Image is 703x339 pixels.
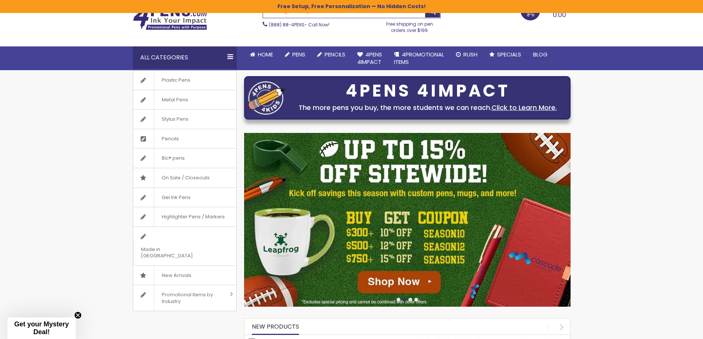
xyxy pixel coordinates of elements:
[378,18,441,33] div: Free shipping on pen orders over $199
[154,168,217,188] span: On Sale / Closeouts
[133,90,236,110] a: Metal Pens
[351,46,388,71] a: 4Pens4impact
[133,129,236,149] a: Pencils
[269,22,329,28] span: - Call Now!
[258,50,273,58] span: Home
[154,110,196,129] span: Stylus Pens
[325,50,345,58] span: Pencils
[133,149,236,168] a: Bic® pens
[133,240,218,265] span: Made in [GEOGRAPHIC_DATA]
[154,90,196,110] span: Metal Pens
[154,285,227,311] span: Promotional Items by Industry
[133,207,236,226] a: Highlighter Pens / Markers
[252,322,299,331] span: New Products
[289,83,566,99] div: 4PENS 4IMPACT
[154,207,232,226] span: Highlighter Pens / Markers
[133,227,236,265] a: Made in [GEOGRAPHIC_DATA]
[133,6,207,30] img: 4Pens Custom Pens and Promotional Products
[154,188,198,207] span: Gel Ink Pens
[7,317,76,339] div: Get your Mystery Deal!Close teaser
[133,188,236,207] a: Gel Ink Pens
[394,50,444,66] span: 4PROMOTIONAL ITEMS
[133,168,236,188] a: On Sale / Closeouts
[154,71,198,90] span: Plastic Pens
[133,46,237,69] div: All Categories
[483,46,527,63] a: Specials
[492,103,557,112] a: Click to Learn More.
[269,22,305,28] a: (888) 88-4PENS
[154,149,192,168] span: Bic® pens
[527,46,553,63] a: Blog
[357,50,382,66] span: 4Pens 4impact
[14,320,69,336] span: Get your Mystery Deal!
[450,46,483,63] a: Rush
[553,10,566,19] span: 0.00
[533,50,548,58] span: Blog
[154,266,199,285] span: New Arrivals
[133,266,236,285] a: New Arrivals
[463,50,477,58] span: Rush
[292,50,305,58] span: Pens
[133,285,236,311] a: Promotional Items by Industry
[388,46,450,71] a: 4PROMOTIONALITEMS
[133,71,236,90] a: Plastic Pens
[248,81,285,115] img: four_pen_logo.png
[289,102,566,113] div: The more pens you buy, the more students we can reach.
[555,320,568,333] div: next
[497,50,521,58] span: Specials
[279,46,311,63] a: Pens
[133,110,236,129] a: Stylus Pens
[311,46,351,63] a: Pencils
[541,320,554,333] div: prev
[74,312,82,319] button: Close teaser
[244,46,279,63] a: Home
[154,129,186,149] span: Pencils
